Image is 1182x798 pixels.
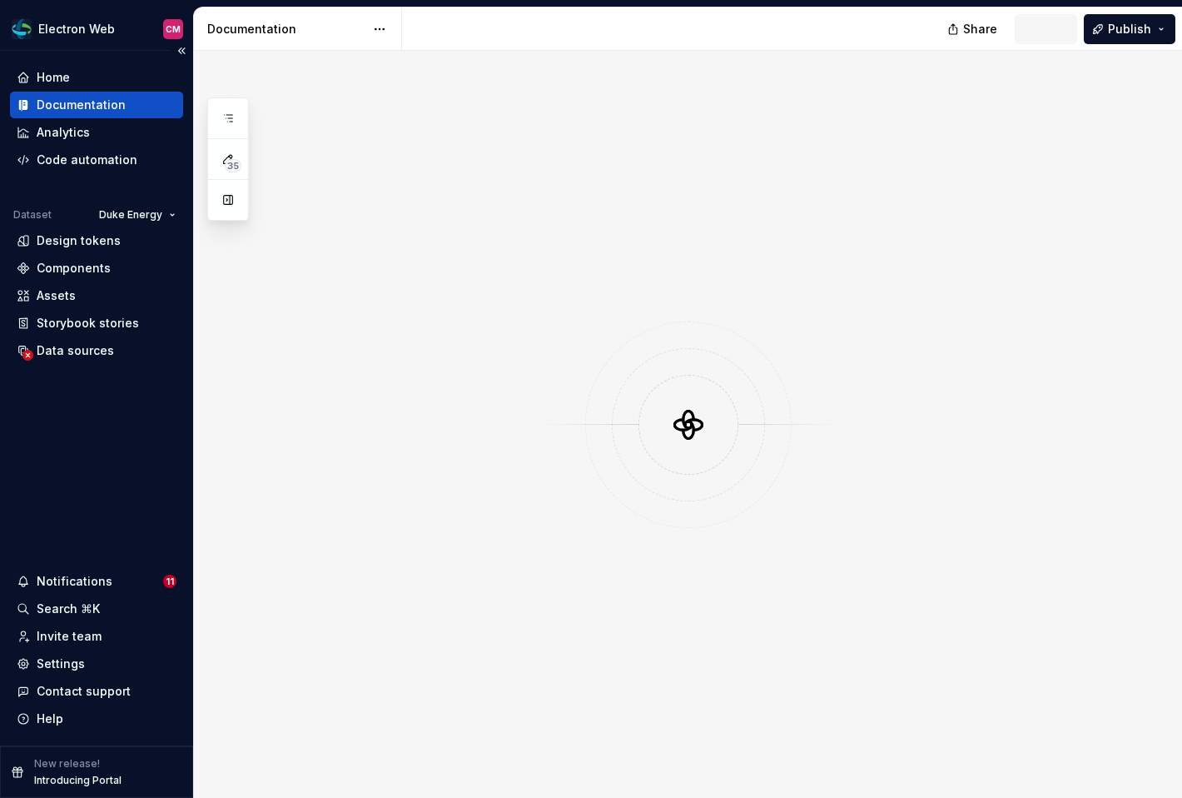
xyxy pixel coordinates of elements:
div: Notifications [37,573,112,590]
div: Settings [37,656,85,672]
span: Duke Energy [99,208,162,222]
a: Assets [10,282,183,309]
button: Notifications11 [10,568,183,595]
div: Invite team [37,628,102,645]
a: Home [10,64,183,91]
span: Share [963,21,997,37]
button: Search ⌘K [10,596,183,622]
div: Home [37,69,70,86]
div: Electron Web [38,21,115,37]
a: Analytics [10,119,183,146]
button: Duke Energy [92,203,183,227]
div: Components [37,260,111,277]
a: Documentation [10,92,183,118]
span: 35 [225,159,241,172]
div: Contact support [37,683,131,700]
div: Dataset [13,208,52,222]
div: Storybook stories [37,315,139,332]
div: CM [166,22,181,36]
div: Code automation [37,152,137,168]
div: Documentation [207,21,365,37]
a: Design tokens [10,227,183,254]
div: Assets [37,287,76,304]
a: Invite team [10,623,183,650]
a: Storybook stories [10,310,183,337]
span: Publish [1108,21,1151,37]
div: Data sources [37,342,114,359]
button: Contact support [10,678,183,705]
p: Introducing Portal [34,774,122,787]
button: Publish [1084,14,1175,44]
button: Help [10,706,183,732]
a: Components [10,255,183,282]
div: Help [37,711,63,727]
button: Collapse sidebar [170,39,193,62]
div: Documentation [37,97,126,113]
div: Analytics [37,124,90,141]
a: Data sources [10,337,183,364]
span: 11 [163,575,176,588]
a: Code automation [10,147,183,173]
div: Search ⌘K [37,601,100,617]
div: Design tokens [37,232,121,249]
p: New release! [34,757,100,771]
img: f6f21888-ac52-4431-a6ea-009a12e2bf23.png [12,19,32,39]
button: Share [939,14,1008,44]
button: Electron WebCM [3,11,190,47]
a: Settings [10,651,183,677]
